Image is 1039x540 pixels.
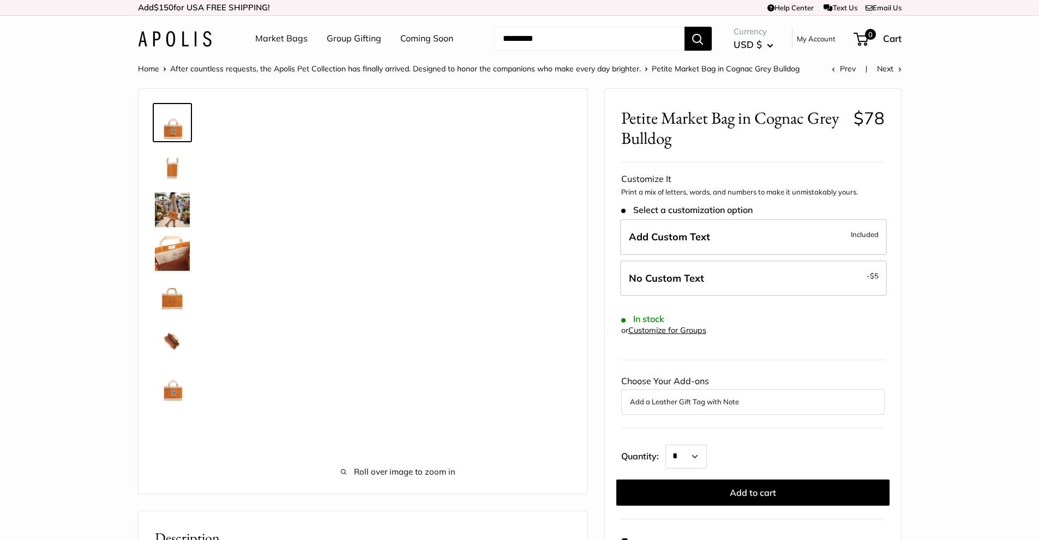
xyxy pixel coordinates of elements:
a: Help Center [767,3,814,12]
a: Petite Market Bag in Cognac Grey Bulldog [153,103,192,142]
a: Petite Market Bag in Cognac Grey Bulldog [153,234,192,273]
p: Print a mix of letters, words, and numbers to make it unmistakably yours. [621,187,885,198]
div: Choose Your Add-ons [621,373,885,415]
a: Market Bags [255,31,308,47]
a: Petite Market Bag in Cognac Grey Bulldog [153,365,192,404]
a: Email Us [866,3,902,12]
a: 0 Cart [855,30,902,47]
img: Apolis [138,31,212,47]
button: Search [684,27,712,51]
img: Petite Market Bag in Cognac Grey Bulldog [155,367,190,402]
a: Home [138,64,159,74]
div: Customize It [621,171,885,187]
button: Add a Leather Gift Tag with Note [630,395,876,408]
span: $150 [154,2,173,13]
div: or [621,323,706,338]
span: Included [851,228,879,241]
a: Petite Market Bag in Cognac Grey Bulldog [153,147,192,186]
a: Petite Market Bag in Cognac Grey Bulldog [153,321,192,360]
a: Petite Market Bag in Cognac Grey Bulldog [153,190,192,229]
label: Quantity: [621,441,665,469]
input: Search... [494,27,684,51]
span: No Custom Text [629,272,704,284]
a: Petite Market Bag in Cognac Grey Bulldog [153,277,192,317]
img: Petite Market Bag in Cognac Grey Bulldog [155,105,190,140]
img: Petite Market Bag in Cognac Grey Bulldog [155,236,190,271]
a: Group Gifting [327,31,381,47]
span: Cart [883,33,902,44]
a: Customize for Groups [628,325,706,335]
button: USD $ [734,36,773,53]
span: Roll over image to zoom in [226,464,571,480]
img: Petite Market Bag in Cognac Grey Bulldog [155,280,190,314]
a: Text Us [824,3,857,12]
span: Select a customization option [621,205,753,215]
a: My Account [797,32,836,45]
span: Currency [734,24,773,39]
span: In stock [621,314,664,324]
span: USD $ [734,39,762,50]
a: Coming Soon [400,31,453,47]
label: Add Custom Text [620,219,887,255]
img: Petite Market Bag in Cognac Grey Bulldog [155,149,190,184]
a: After countless requests, the Apolis Pet Collection has finally arrived. Designed to honor the co... [170,64,641,74]
span: 0 [864,29,875,40]
img: Petite Market Bag in Cognac Grey Bulldog [155,323,190,358]
nav: Breadcrumb [138,62,800,76]
span: - [867,269,879,282]
img: Petite Market Bag in Cognac Grey Bulldog [155,192,190,227]
button: Add to cart [616,480,890,506]
label: Leave Blank [620,260,887,296]
a: Next [877,64,902,74]
span: $78 [854,107,885,129]
a: Prev [832,64,856,74]
span: $5 [870,271,879,280]
span: Petite Market Bag in Cognac Grey Bulldog [621,108,845,148]
span: Petite Market Bag in Cognac Grey Bulldog [652,64,800,74]
span: Add Custom Text [629,230,710,243]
